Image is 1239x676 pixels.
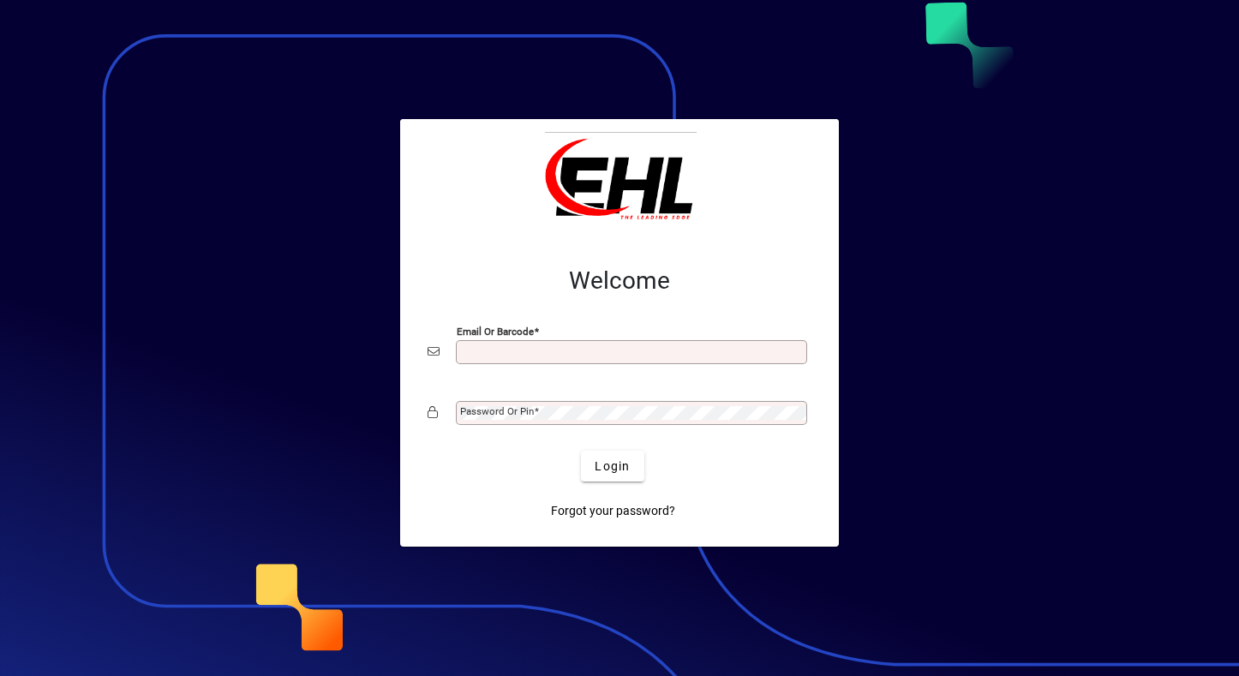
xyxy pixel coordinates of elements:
[581,451,643,482] button: Login
[551,502,675,520] span: Forgot your password?
[457,326,534,338] mat-label: Email or Barcode
[544,495,682,526] a: Forgot your password?
[428,266,811,296] h2: Welcome
[460,405,534,417] mat-label: Password or Pin
[595,458,630,476] span: Login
